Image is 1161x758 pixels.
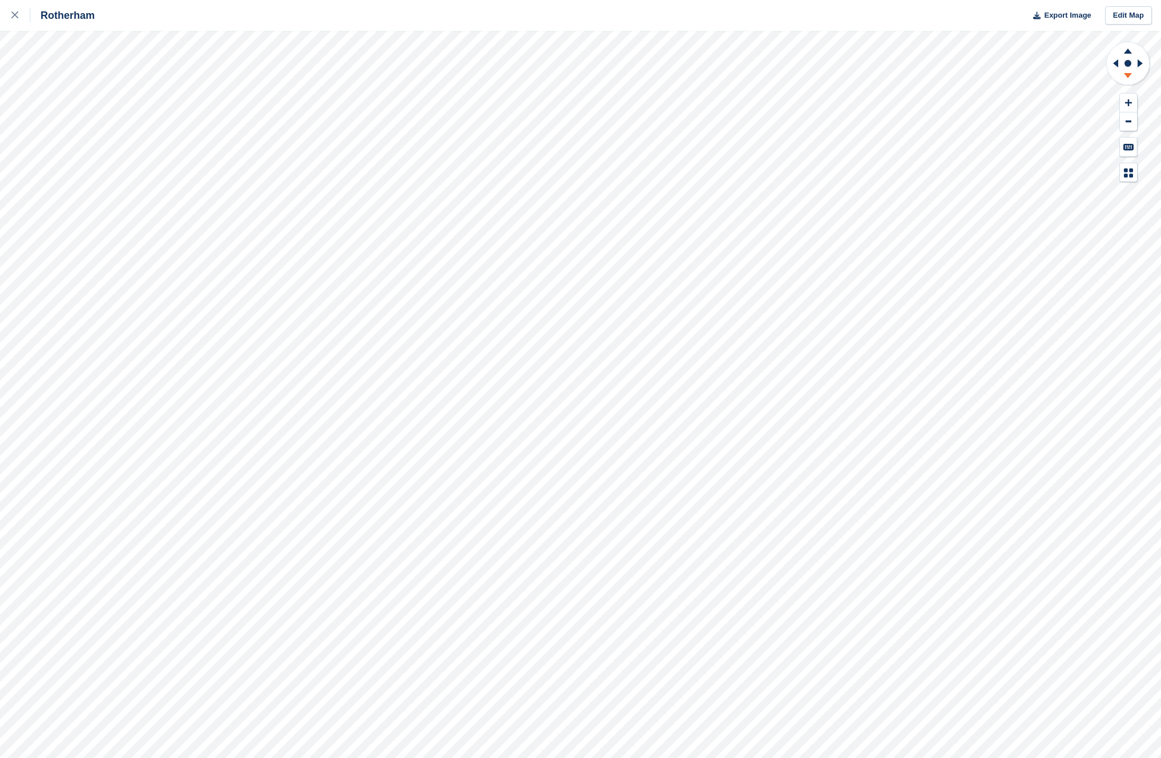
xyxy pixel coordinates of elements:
a: Edit Map [1105,6,1152,25]
div: Rotherham [30,9,95,22]
span: Export Image [1044,10,1091,21]
button: Zoom In [1120,94,1137,112]
button: Keyboard Shortcuts [1120,138,1137,156]
button: Zoom Out [1120,112,1137,131]
button: Map Legend [1120,163,1137,182]
button: Export Image [1026,6,1091,25]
